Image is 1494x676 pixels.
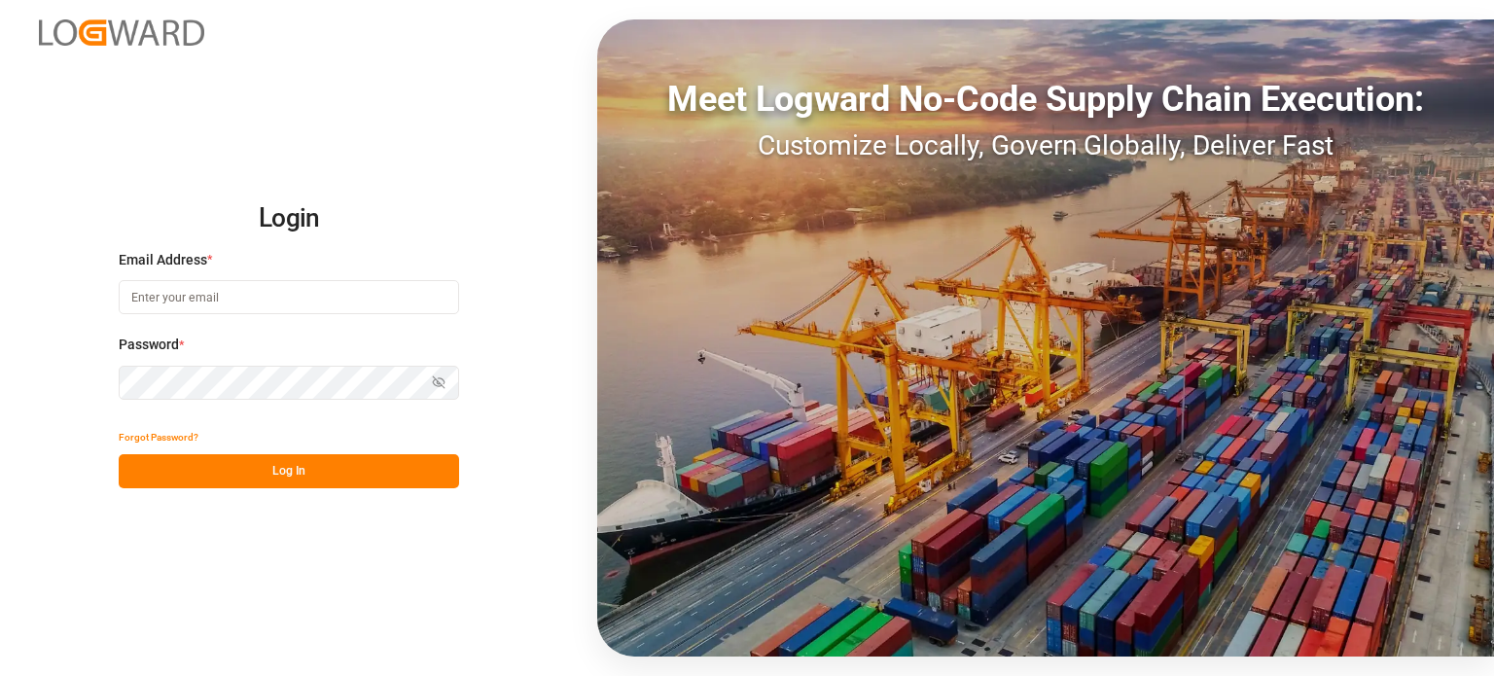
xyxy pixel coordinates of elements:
[119,454,459,488] button: Log In
[39,19,204,46] img: Logward_new_orange.png
[597,125,1494,166] div: Customize Locally, Govern Globally, Deliver Fast
[597,73,1494,125] div: Meet Logward No-Code Supply Chain Execution:
[119,250,207,270] span: Email Address
[119,420,198,454] button: Forgot Password?
[119,188,459,250] h2: Login
[119,335,179,355] span: Password
[119,280,459,314] input: Enter your email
